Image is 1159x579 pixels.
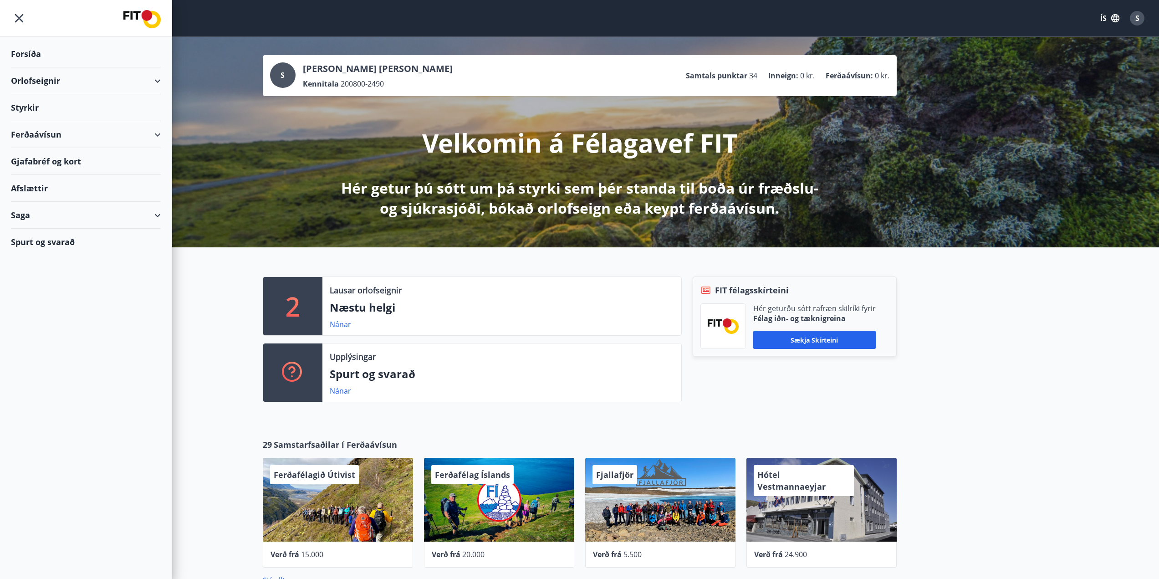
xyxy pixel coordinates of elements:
img: union_logo [123,10,161,28]
span: S [281,70,285,80]
span: Verð frá [593,549,622,559]
span: Fjallafjör [596,469,633,480]
div: Ferðaávísun [11,121,161,148]
button: menu [11,10,27,26]
p: Lausar orlofseignir [330,284,402,296]
div: Orlofseignir [11,67,161,94]
div: Afslættir [11,175,161,202]
span: 0 kr. [800,71,815,81]
p: Upplýsingar [330,351,376,363]
p: 2 [286,289,300,323]
p: [PERSON_NAME] [PERSON_NAME] [303,62,453,75]
span: 34 [749,71,757,81]
div: Forsíða [11,41,161,67]
span: 20.000 [462,549,485,559]
span: Verð frá [754,549,783,559]
div: Styrkir [11,94,161,121]
span: Hótel Vestmannaeyjar [757,469,826,492]
button: S [1126,7,1148,29]
span: 0 kr. [875,71,889,81]
img: FPQVkF9lTnNbbaRSFyT17YYeljoOGk5m51IhT0bO.png [708,318,739,333]
button: ÍS [1095,10,1124,26]
button: Sækja skírteini [753,331,876,349]
span: 5.500 [623,549,642,559]
a: Nánar [330,319,351,329]
span: Verð frá [271,549,299,559]
span: Verð frá [432,549,460,559]
span: 29 [263,439,272,451]
p: Ferðaávísun : [826,71,873,81]
p: Hér getur þú sótt um þá styrki sem þér standa til boða úr fræðslu- og sjúkrasjóði, bókað orlofsei... [339,178,820,218]
p: Félag iðn- og tæknigreina [753,313,876,323]
p: Spurt og svarað [330,366,674,382]
div: Saga [11,202,161,229]
span: 200800-2490 [341,79,384,89]
a: Nánar [330,386,351,396]
span: 15.000 [301,549,323,559]
span: Ferðafélagið Útivist [274,469,355,480]
span: Ferðafélag Íslands [435,469,510,480]
span: S [1135,13,1139,23]
span: FIT félagsskírteini [715,284,789,296]
span: Samstarfsaðilar í Ferðaávísun [274,439,397,451]
p: Næstu helgi [330,300,674,315]
p: Inneign : [768,71,798,81]
p: Hér geturðu sótt rafræn skilríki fyrir [753,303,876,313]
p: Velkomin á Félagavef FIT [422,125,737,160]
span: 24.900 [785,549,807,559]
p: Samtals punktar [686,71,747,81]
div: Gjafabréf og kort [11,148,161,175]
p: Kennitala [303,79,339,89]
div: Spurt og svarað [11,229,161,255]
